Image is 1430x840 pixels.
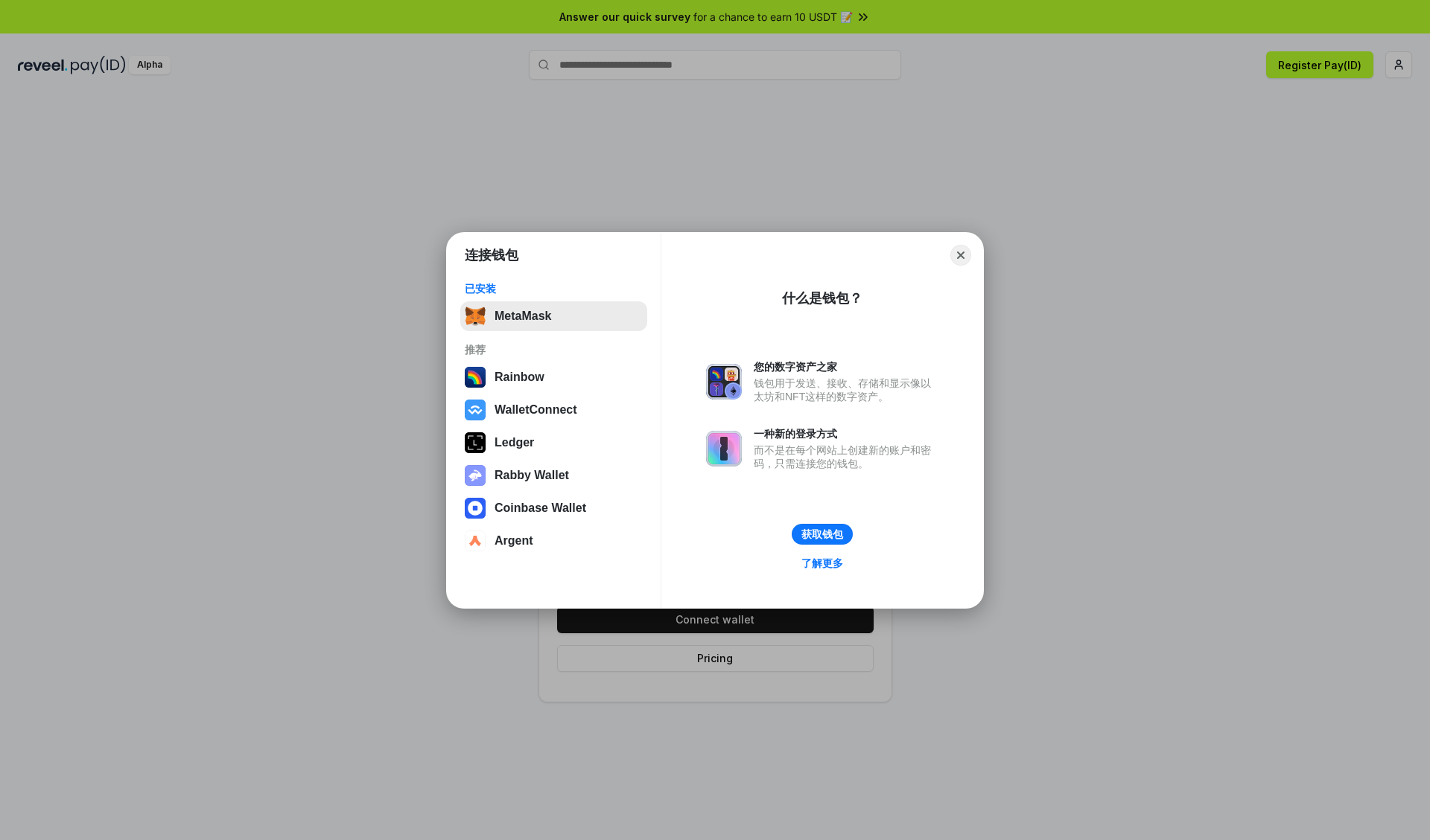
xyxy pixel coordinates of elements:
[495,436,534,449] div: Ledger
[460,526,647,556] button: Argent
[950,245,971,266] button: Close
[465,367,486,388] img: svg+xml,%3Csvg%20width%3D%22120%22%20height%3D%22120%22%20viewBox%3D%220%200%20120%20120%22%20fil...
[754,360,938,373] div: 您的数字资产之家
[465,343,643,356] div: 推荐
[460,395,647,425] button: WalletConnect
[460,362,647,392] button: Rainbow
[460,428,647,458] button: Ledger
[495,534,533,548] div: Argent
[782,289,862,307] div: 什么是钱包？
[754,376,938,403] div: 钱包用于发送、接收、存储和显示像以太坊和NFT这样的数字资产。
[754,427,938,440] div: 一种新的登录方式
[465,432,486,453] img: svg+xml,%3Csvg%20xmlns%3D%22http%3A%2F%2Fwww.w3.org%2F2000%2Fsvg%22%20width%3D%2228%22%20height%3...
[706,364,742,400] img: svg+xml,%3Csvg%20xmlns%3D%22http%3A%2F%2Fwww.w3.org%2F2000%2Fsvg%22%20fill%3D%22none%22%20viewBox...
[465,282,643,295] div: 已安装
[465,530,486,551] img: svg+xml,%3Csvg%20width%3D%2228%22%20height%3D%2228%22%20viewBox%3D%220%200%2028%2028%22%20fill%3D...
[460,301,647,331] button: MetaMask
[792,554,852,573] a: 了解更多
[495,403,577,417] div: WalletConnect
[460,461,647,490] button: Rabby Wallet
[460,493,647,523] button: Coinbase Wallet
[495,371,544,384] div: Rainbow
[495,501,586,515] div: Coinbase Wallet
[465,246,518,264] h1: 连接钱包
[801,528,843,541] div: 获取钱包
[706,431,742,467] img: svg+xml,%3Csvg%20xmlns%3D%22http%3A%2F%2Fwww.w3.org%2F2000%2Fsvg%22%20fill%3D%22none%22%20viewBox...
[495,469,569,482] div: Rabby Wallet
[465,465,486,486] img: svg+xml,%3Csvg%20xmlns%3D%22http%3A%2F%2Fwww.w3.org%2F2000%2Fsvg%22%20fill%3D%22none%22%20viewBox...
[754,443,938,470] div: 而不是在每个网站上创建新的账户和密码，只需连接您的钱包。
[801,557,843,570] div: 了解更多
[465,306,486,327] img: svg+xml,%3Csvg%20fill%3D%22none%22%20height%3D%2233%22%20viewBox%3D%220%200%2035%2033%22%20width%...
[792,524,853,545] button: 获取钱包
[465,400,486,420] img: svg+xml,%3Csvg%20width%3D%2228%22%20height%3D%2228%22%20viewBox%3D%220%200%2028%2028%22%20fill%3D...
[495,310,551,323] div: MetaMask
[465,498,486,519] img: svg+xml,%3Csvg%20width%3D%2228%22%20height%3D%2228%22%20viewBox%3D%220%200%2028%2028%22%20fill%3D...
